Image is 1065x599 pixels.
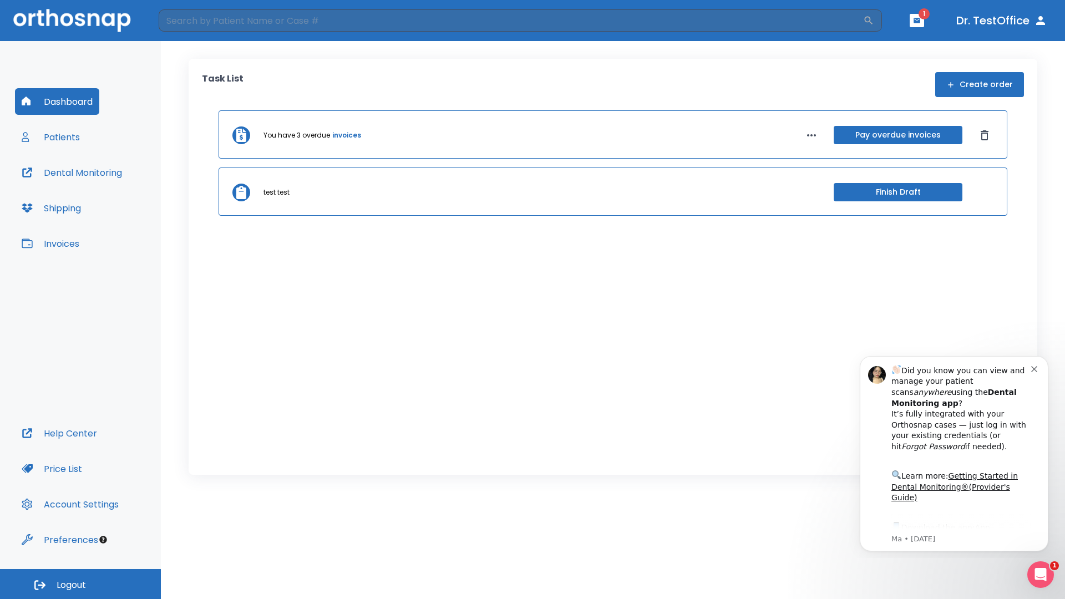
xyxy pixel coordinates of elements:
[976,126,993,144] button: Dismiss
[57,579,86,591] span: Logout
[332,130,361,140] a: invoices
[834,126,962,144] button: Pay overdue invoices
[48,177,147,197] a: App Store
[13,9,131,32] img: Orthosnap
[834,183,962,201] button: Finish Draft
[843,346,1065,558] iframe: Intercom notifications message
[48,188,188,198] p: Message from Ma, sent 8w ago
[15,124,87,150] button: Patients
[263,187,290,197] p: test test
[935,72,1024,97] button: Create order
[919,8,930,19] span: 1
[202,72,244,97] p: Task List
[15,526,105,553] button: Preferences
[15,88,99,115] button: Dashboard
[15,230,86,257] button: Invoices
[1027,561,1054,588] iframe: Intercom live chat
[15,195,88,221] button: Shipping
[188,17,197,26] button: Dismiss notification
[15,491,125,517] button: Account Settings
[263,130,330,140] p: You have 3 overdue
[15,420,104,446] button: Help Center
[48,174,188,231] div: Download the app: | ​ Let us know if you need help getting started!
[1050,561,1059,570] span: 1
[15,455,89,482] button: Price List
[98,535,108,545] div: Tooltip anchor
[15,159,129,186] button: Dental Monitoring
[159,9,863,32] input: Search by Patient Name or Case #
[952,11,1052,31] button: Dr. TestOffice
